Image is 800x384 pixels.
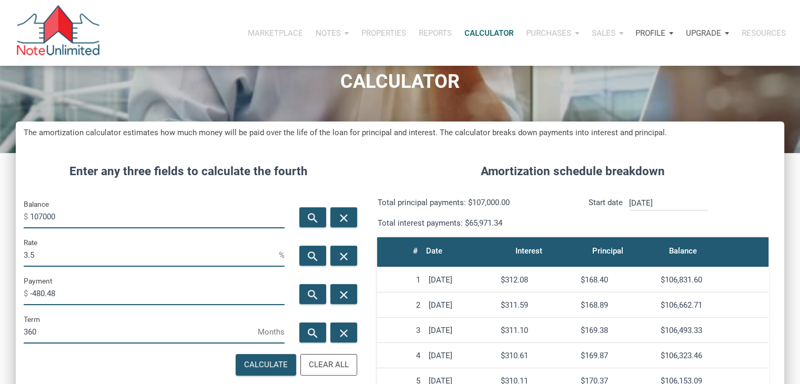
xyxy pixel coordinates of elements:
[629,17,680,49] button: Profile
[742,28,786,38] p: Resources
[377,196,565,209] p: Total principal payments: $107,000.00
[592,244,623,258] div: Principal
[299,246,326,266] button: search
[307,211,319,225] i: search
[429,326,492,335] div: [DATE]
[309,359,349,371] div: Clear All
[501,300,572,310] div: $311.59
[338,250,350,263] i: close
[501,351,572,360] div: $310.61
[30,205,285,228] input: Balance
[307,327,319,340] i: search
[661,300,764,310] div: $106,662.71
[236,354,296,376] button: Calculate
[515,244,542,258] div: Interest
[661,351,764,360] div: $106,323.46
[338,211,350,225] i: close
[8,71,792,93] h1: CALCULATOR
[258,324,285,340] span: Months
[429,300,492,310] div: [DATE]
[589,196,623,229] p: Start date
[581,351,652,360] div: $169.87
[330,207,357,227] button: close
[330,322,357,342] button: close
[661,326,764,335] div: $106,493.33
[381,275,420,285] div: 1
[24,243,279,267] input: Rate
[735,17,792,49] button: Resources
[361,28,406,38] p: Properties
[429,351,492,360] div: [DATE]
[686,28,721,38] p: Upgrade
[24,208,30,225] span: $
[330,284,357,304] button: close
[377,217,565,229] p: Total interest payments: $65,971.34
[24,285,30,302] span: $
[24,313,40,326] label: Term
[501,275,572,285] div: $312.08
[355,17,412,49] button: Properties
[30,281,285,305] input: Payment
[338,327,350,340] i: close
[307,250,319,263] i: search
[299,322,326,342] button: search
[24,127,776,139] h5: The amortization calculator estimates how much money will be paid over the life of the loan for p...
[412,17,458,49] button: Reports
[635,28,665,38] p: Profile
[24,320,258,343] input: Term
[680,17,735,49] button: Upgrade
[16,5,100,60] img: NoteUnlimited
[338,288,350,301] i: close
[330,246,357,266] button: close
[381,300,420,310] div: 2
[299,284,326,304] button: search
[279,247,285,264] span: %
[581,326,652,335] div: $169.38
[413,244,418,258] div: #
[458,17,520,49] a: Calculator
[419,28,452,38] p: Reports
[426,244,442,258] div: Date
[24,236,37,249] label: Rate
[581,300,652,310] div: $168.89
[307,288,319,301] i: search
[299,207,326,227] button: search
[248,28,303,38] p: Marketplace
[241,17,309,49] button: Marketplace
[464,28,513,38] p: Calculator
[381,351,420,360] div: 4
[381,326,420,335] div: 3
[24,198,49,210] label: Balance
[24,275,52,287] label: Payment
[429,275,492,285] div: [DATE]
[581,275,652,285] div: $168.40
[661,275,764,285] div: $106,831.60
[300,354,357,376] button: Clear All
[369,163,776,180] h4: Amortization schedule breakdown
[669,244,697,258] div: Balance
[24,163,353,180] h4: Enter any three fields to calculate the fourth
[501,326,572,335] div: $311.10
[244,359,288,371] div: Calculate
